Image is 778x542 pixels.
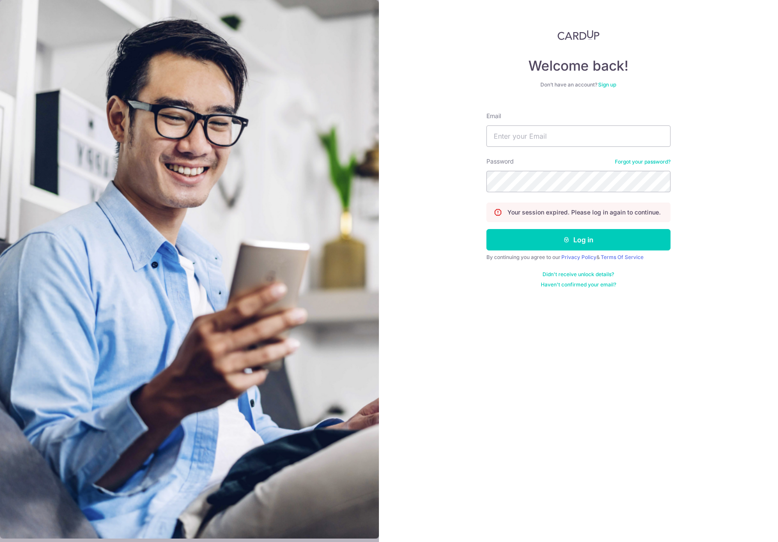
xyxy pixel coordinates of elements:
p: Your session expired. Please log in again to continue. [507,208,661,217]
div: By continuing you agree to our & [486,254,671,261]
h4: Welcome back! [486,57,671,74]
input: Enter your Email [486,125,671,147]
a: Privacy Policy [561,254,596,260]
a: Terms Of Service [601,254,644,260]
a: Forgot your password? [615,158,671,165]
button: Log in [486,229,671,250]
a: Sign up [598,81,616,88]
div: Don’t have an account? [486,81,671,88]
label: Password [486,157,514,166]
label: Email [486,112,501,120]
a: Haven't confirmed your email? [541,281,616,288]
a: Didn't receive unlock details? [543,271,614,278]
img: CardUp Logo [557,30,599,40]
